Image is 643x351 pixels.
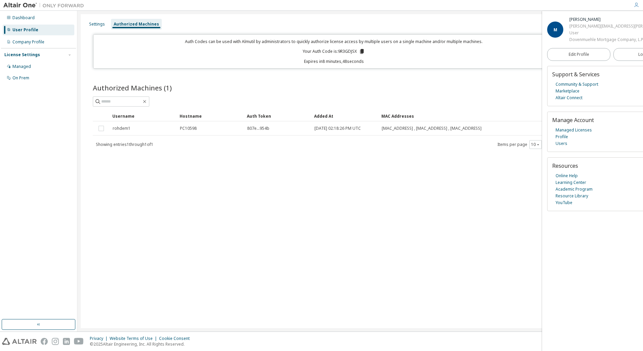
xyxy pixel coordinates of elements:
[547,48,610,61] a: Edit Profile
[159,336,194,341] div: Cookie Consent
[180,111,241,121] div: Hostname
[110,336,159,341] div: Website Terms of Use
[98,58,571,64] p: Expires in 8 minutes, 48 seconds
[381,111,559,121] div: MAC Addresses
[4,52,40,57] div: License Settings
[180,126,197,131] span: PC10598
[314,111,376,121] div: Added At
[112,111,174,121] div: Username
[12,39,44,45] div: Company Profile
[98,39,571,44] p: Auth Codes can be used with Almutil by administrators to quickly authorize license access by mult...
[247,126,269,131] span: 807e...954b
[52,338,59,345] img: instagram.svg
[552,162,578,169] span: Resources
[113,126,130,131] span: rohdem1
[96,142,153,147] span: Showing entries 1 through 1 of 1
[12,64,31,69] div: Managed
[569,52,589,57] span: Edit Profile
[552,116,594,124] span: Manage Account
[556,127,592,133] a: Managed Licenses
[554,27,557,33] span: M
[556,186,593,193] a: Academic Program
[314,126,361,131] span: [DATE] 02:18:26 PM UTC
[247,111,309,121] div: Auth Token
[2,338,37,345] img: altair_logo.svg
[552,71,600,78] span: Support & Services
[556,193,588,199] a: Resource Library
[556,88,579,94] a: Marketplace
[41,338,48,345] img: facebook.svg
[497,140,542,149] span: Items per page
[556,94,582,101] a: Altair Connect
[12,15,35,21] div: Dashboard
[3,2,87,9] img: Altair One
[303,48,365,54] p: Your Auth Code is: 9R3GDJSX
[556,133,568,140] a: Profile
[90,341,194,347] p: © 2025 Altair Engineering, Inc. All Rights Reserved.
[12,75,29,81] div: On Prem
[531,142,540,147] button: 10
[114,22,159,27] div: Authorized Machines
[89,22,105,27] div: Settings
[93,83,172,92] span: Authorized Machines (1)
[90,336,110,341] div: Privacy
[556,172,578,179] a: Online Help
[74,338,84,345] img: youtube.svg
[556,81,598,88] a: Community & Support
[556,140,567,147] a: Users
[556,179,586,186] a: Learning Center
[556,199,572,206] a: YouTube
[382,126,482,131] span: [MAC_ADDRESS] , [MAC_ADDRESS] , [MAC_ADDRESS]
[12,27,38,33] div: User Profile
[63,338,70,345] img: linkedin.svg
